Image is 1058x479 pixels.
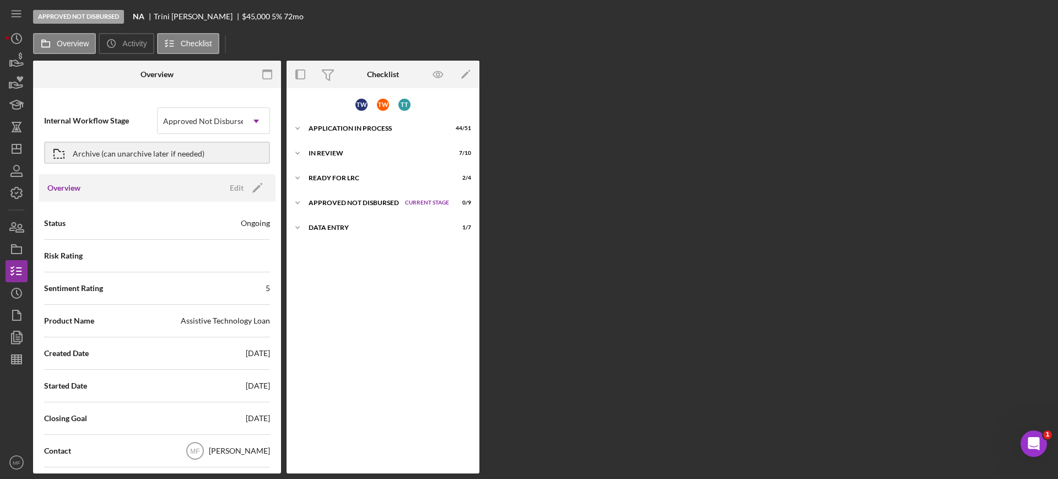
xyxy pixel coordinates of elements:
div: Edit [230,180,244,196]
span: Sentiment Rating [44,283,103,294]
span: Product Name [44,315,94,326]
div: [DATE] [246,413,270,424]
text: MF [13,460,20,466]
button: Edit [223,180,267,196]
div: [DATE] [246,348,270,359]
button: Activity [99,33,154,54]
div: Overview [141,70,174,79]
div: 1 / 7 [451,224,471,231]
div: [PERSON_NAME] [209,445,270,456]
div: 7 / 10 [451,150,471,157]
div: T W [377,99,389,111]
div: Checklist [367,70,399,79]
div: 2 / 4 [451,175,471,181]
label: Overview [57,39,89,48]
button: MF [6,451,28,473]
label: Checklist [181,39,212,48]
div: Approved Not Disbursed [163,117,249,126]
span: Contact [44,445,71,456]
span: Closing Goal [44,413,87,424]
button: Overview [33,33,96,54]
div: 44 / 51 [451,125,471,132]
div: Ongoing [241,218,270,229]
div: 5 [266,283,270,294]
iframe: Intercom live chat [1021,430,1047,457]
div: Archive (can unarchive later if needed) [73,143,204,163]
span: 1 [1043,430,1052,439]
div: Approved Not Disbursed [33,10,124,24]
div: Ready for LRC [309,175,444,181]
div: [DATE] [246,380,270,391]
span: Status [44,218,66,229]
div: 0 / 9 [451,200,471,206]
div: Approved Not Disbursed [309,200,400,206]
span: Risk Rating [44,250,83,261]
div: In Review [309,150,444,157]
button: Archive (can unarchive later if needed) [44,142,270,164]
span: Current Stage [405,200,449,206]
span: Started Date [44,380,87,391]
div: Application In Process [309,125,444,132]
b: NA [133,12,144,21]
span: Created Date [44,348,89,359]
label: Activity [122,39,147,48]
div: 72 mo [284,12,304,21]
text: MF [190,448,199,455]
div: T W [355,99,368,111]
div: Trini [PERSON_NAME] [154,12,242,21]
div: 5 % [272,12,282,21]
h3: Overview [47,182,80,193]
span: Internal Workflow Stage [44,115,157,126]
div: Assistive Technology Loan [181,315,270,326]
div: Data Entry [309,224,444,231]
div: $45,000 [242,12,270,21]
div: T T [398,99,411,111]
button: Checklist [157,33,219,54]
